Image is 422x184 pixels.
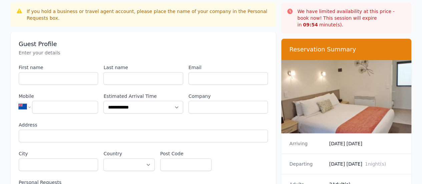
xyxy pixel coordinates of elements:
[19,64,98,71] label: First name
[103,93,183,100] label: Estimated Arrival Time
[289,45,403,53] h3: Reservation Summary
[329,140,403,147] dd: [DATE] [DATE]
[289,161,324,167] dt: Departing
[365,161,386,167] span: 1 night(s)
[329,161,403,167] dd: [DATE] [DATE]
[19,122,268,128] label: Address
[19,150,98,157] label: City
[27,8,271,21] div: If you hold a business or travel agent account, please place the name of your company in the Pers...
[19,49,268,56] p: Enter your details
[103,150,155,157] label: Country
[188,93,268,100] label: Company
[297,8,406,28] p: We have limited availability at this price - book now! This session will expire in minute(s).
[19,93,98,100] label: Mobile
[19,40,268,48] h3: Guest Profile
[303,22,318,27] strong: 09 : 54
[160,150,212,157] label: Post Code
[103,64,183,71] label: Last name
[188,64,268,71] label: Email
[281,60,411,133] img: Budget Studio
[289,140,324,147] dt: Arriving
